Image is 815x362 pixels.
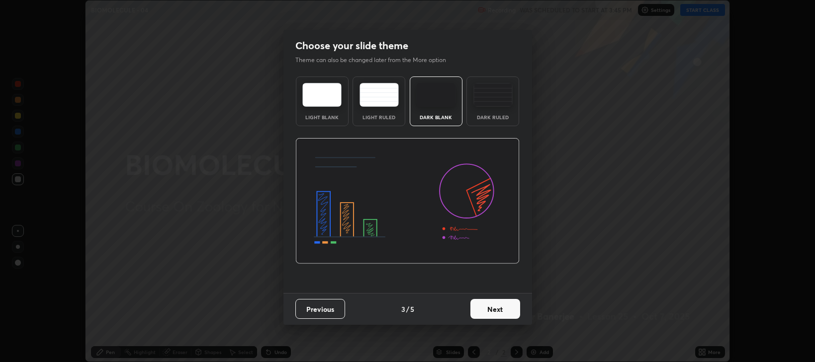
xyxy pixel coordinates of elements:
[473,83,513,107] img: darkRuledTheme.de295e13.svg
[359,115,399,120] div: Light Ruled
[401,304,405,314] h4: 3
[416,83,455,107] img: darkTheme.f0cc69e5.svg
[295,56,456,65] p: Theme can also be changed later from the More option
[302,115,342,120] div: Light Blank
[406,304,409,314] h4: /
[295,138,520,264] img: darkThemeBanner.d06ce4a2.svg
[360,83,399,107] img: lightRuledTheme.5fabf969.svg
[295,39,408,52] h2: Choose your slide theme
[295,299,345,319] button: Previous
[416,115,456,120] div: Dark Blank
[470,299,520,319] button: Next
[410,304,414,314] h4: 5
[302,83,342,107] img: lightTheme.e5ed3b09.svg
[473,115,513,120] div: Dark Ruled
